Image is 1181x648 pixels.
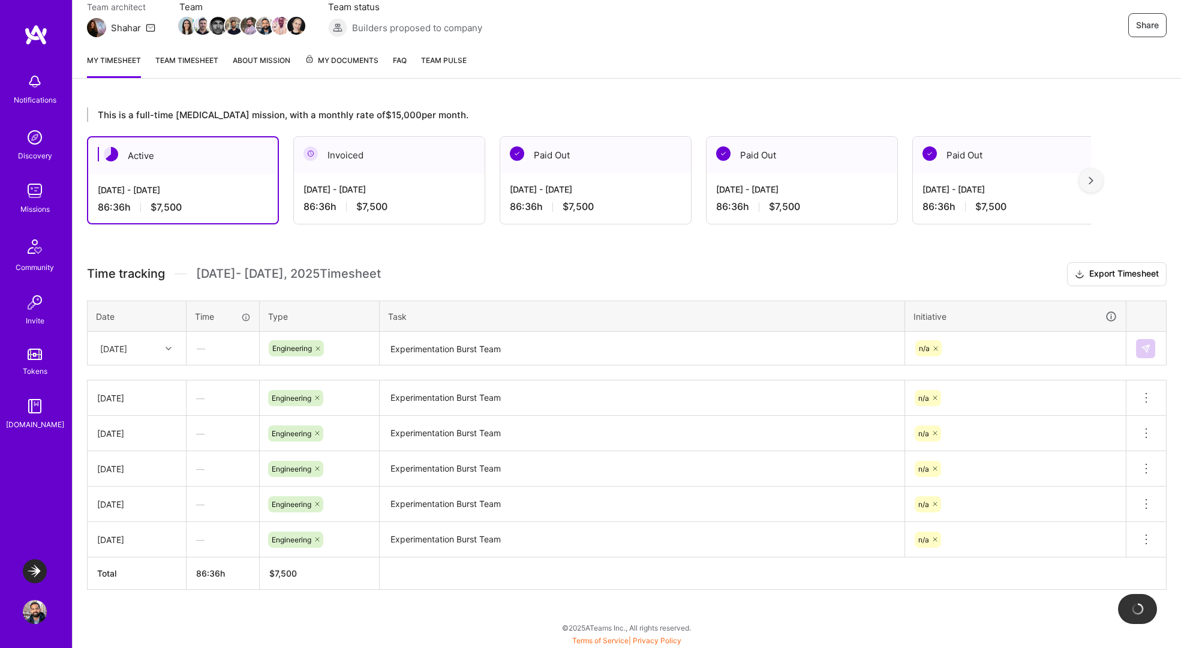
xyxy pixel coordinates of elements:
div: Active [88,137,278,174]
div: 86:36 h [510,200,681,213]
a: Privacy Policy [633,636,681,645]
span: Engineering [272,344,312,353]
div: [DATE] [97,533,176,546]
img: tokens [28,349,42,360]
span: n/a [918,464,929,473]
span: n/a [918,535,929,544]
img: discovery [23,125,47,149]
img: Paid Out [510,146,524,161]
span: $7,500 [563,200,594,213]
div: Discovery [18,149,52,162]
a: My Documents [305,54,378,78]
i: icon Chevron [166,346,172,352]
textarea: Experimentation Burst Team [381,333,903,365]
textarea: Experimentation Burst Team [381,382,903,415]
th: 86:36h [187,557,260,590]
img: Team Member Avatar [241,17,259,35]
a: Team Member Avatar [211,16,226,36]
a: Team Pulse [421,54,467,78]
div: [DATE] [97,463,176,475]
a: Team Member Avatar [226,16,242,36]
div: Community [16,261,54,274]
a: Terms of Service [572,636,629,645]
img: logo [24,24,48,46]
span: Engineering [272,535,311,544]
div: null [1136,339,1156,358]
textarea: Experimentation Burst Team [381,452,903,485]
div: Invite [26,314,44,327]
span: $7,500 [356,200,387,213]
span: n/a [919,344,930,353]
img: Active [104,147,118,161]
div: [DATE] [97,498,176,511]
div: [DATE] - [DATE] [510,183,681,196]
button: Export Timesheet [1067,262,1167,286]
span: Builders proposed to company [352,22,482,34]
div: [DATE] [97,427,176,440]
img: Team Architect [87,18,106,37]
div: — [187,382,259,414]
span: [DATE] - [DATE] , 2025 Timesheet [196,266,381,281]
img: Builders proposed to company [328,18,347,37]
img: Invoiced [303,146,318,161]
img: LaunchDarkly: Experimentation Delivery Team [23,559,47,583]
a: About Mission [233,54,290,78]
span: Share [1136,19,1159,31]
div: [DATE] - [DATE] [303,183,475,196]
img: teamwork [23,179,47,203]
span: n/a [918,394,929,403]
div: 86:36 h [98,201,268,214]
div: [DATE] - [DATE] [98,184,268,196]
span: Team Pulse [421,56,467,65]
a: Team Member Avatar [242,16,257,36]
span: Team status [328,1,482,13]
div: — [187,453,259,485]
img: Team Member Avatar [209,17,227,35]
div: 86:36 h [303,200,475,213]
img: guide book [23,394,47,418]
div: Invoiced [294,137,485,173]
i: icon Download [1075,268,1084,281]
span: n/a [918,429,929,438]
div: — [187,332,259,364]
th: Date [88,301,187,332]
img: bell [23,70,47,94]
span: Team [179,1,304,13]
img: Team Member Avatar [256,17,274,35]
img: Community [20,232,49,261]
textarea: Experimentation Burst Team [381,417,903,450]
div: [DATE] [97,392,176,404]
span: Time tracking [87,266,165,281]
div: [DOMAIN_NAME] [6,418,64,431]
a: FAQ [393,54,407,78]
img: Invite [23,290,47,314]
div: Time [195,310,251,323]
a: Team Member Avatar [289,16,304,36]
th: $7,500 [260,557,380,590]
a: Team Member Avatar [195,16,211,36]
a: Team Member Avatar [257,16,273,36]
div: Paid Out [913,137,1104,173]
img: Team Member Avatar [287,17,305,35]
img: Team Member Avatar [178,17,196,35]
textarea: Experimentation Burst Team [381,488,903,521]
a: Team Member Avatar [273,16,289,36]
span: Engineering [272,394,311,403]
span: $7,500 [769,200,800,213]
img: right [1089,176,1093,185]
div: Missions [20,203,50,215]
div: © 2025 ATeams Inc., All rights reserved. [72,613,1181,643]
img: Submit [1141,344,1150,353]
div: Notifications [14,94,56,106]
a: Team Member Avatar [179,16,195,36]
div: — [187,488,259,520]
textarea: Experimentation Burst Team [381,523,903,556]
img: Paid Out [922,146,937,161]
span: | [572,636,681,645]
th: Total [88,557,187,590]
div: [DATE] [100,342,127,355]
span: $7,500 [975,200,1006,213]
i: icon Mail [146,23,155,32]
th: Type [260,301,380,332]
div: — [187,418,259,449]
